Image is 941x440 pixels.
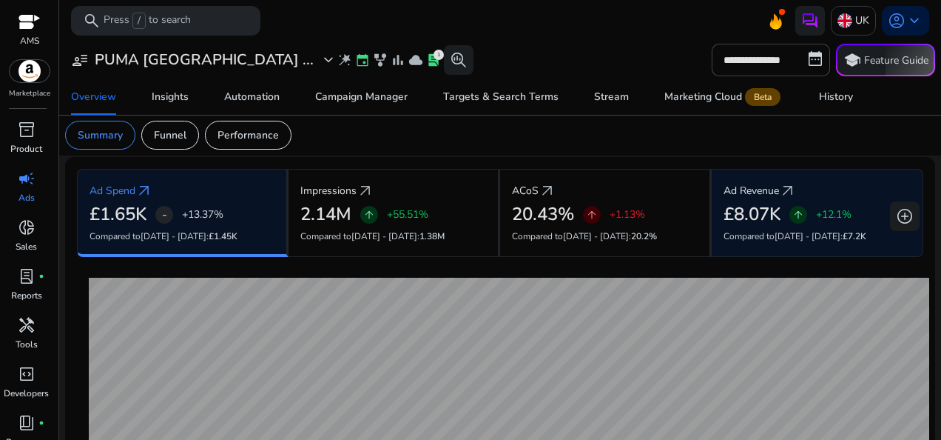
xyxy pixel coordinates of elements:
span: / [132,13,146,29]
h2: 20.43% [512,204,574,225]
p: AMS [18,34,41,47]
button: add_circle [890,201,920,231]
span: £7.2K [843,230,866,242]
p: Feature Guide [864,53,928,68]
h2: £8.07K [724,204,780,225]
span: fiber_manual_record [38,420,44,426]
div: Automation [224,92,280,102]
div: History [819,92,853,102]
span: search [83,12,101,30]
button: schoolFeature Guide [836,44,935,76]
span: donut_small [18,219,36,236]
span: [DATE] - [DATE] [563,230,629,242]
a: arrow_outward [357,182,374,200]
span: arrow_upward [792,209,804,221]
h2: 2.14M [300,204,351,225]
p: Developers [4,387,49,400]
span: cloud [408,53,423,67]
p: Ads [18,191,35,204]
p: Reports [11,289,42,302]
span: Beta [745,88,780,106]
span: add_circle [896,207,914,225]
p: Ad Spend [90,183,135,199]
span: lab_profile [426,53,441,67]
span: handyman [18,316,36,334]
div: Insights [152,92,189,102]
span: - [162,206,167,224]
p: Funnel [154,127,186,143]
p: Product [10,142,42,156]
span: event [355,53,370,67]
p: Compared to : [724,230,911,243]
span: [DATE] - [DATE] [141,230,206,242]
p: Compared to : [512,230,698,243]
h2: £1.65K [90,204,146,225]
p: ACoS [512,183,539,199]
p: Compared to : [300,230,486,243]
span: search_insights [450,51,468,69]
p: +12.1% [816,210,851,220]
div: Stream [594,92,629,102]
h3: PUMA [GEOGRAPHIC_DATA] ... [95,51,314,69]
p: +13.37% [182,210,223,220]
span: account_circle [888,12,905,30]
span: inventory_2 [18,121,36,139]
button: search_insights [444,45,473,75]
span: arrow_upward [363,209,375,221]
div: Overview [71,92,116,102]
img: uk.svg [837,13,852,28]
p: Tools [16,338,38,351]
p: Performance [217,127,279,143]
p: +55.51% [387,210,428,220]
span: £1.45K [209,230,237,242]
div: 1 [434,50,444,60]
span: user_attributes [71,51,89,69]
span: wand_stars [337,53,352,67]
p: Sales [16,240,37,253]
span: code_blocks [18,365,36,383]
span: expand_more [320,51,337,69]
span: [DATE] - [DATE] [775,230,840,242]
a: arrow_outward [539,182,556,200]
span: 1.38M [419,230,445,242]
span: bar_chart [391,53,405,67]
div: Marketing Cloud [664,91,783,103]
a: arrow_outward [779,182,797,200]
span: [DATE] - [DATE] [351,230,417,242]
p: +1.13% [610,210,645,220]
p: Press to search [104,13,191,29]
span: campaign [18,170,36,187]
div: Campaign Manager [315,92,408,102]
span: 20.2% [631,230,657,242]
p: UK [855,7,869,33]
span: keyboard_arrow_down [905,12,923,30]
span: lab_profile [18,267,36,285]
span: book_4 [18,414,36,432]
p: Compared to : [90,230,274,243]
span: fiber_manual_record [38,273,44,279]
p: Marketplace [9,88,50,99]
span: arrow_upward [586,209,598,221]
div: Targets & Search Terms [443,92,559,102]
span: school [843,51,861,69]
p: Impressions [300,183,357,199]
p: Summary [78,127,123,143]
a: arrow_outward [135,182,153,200]
span: family_history [373,53,388,67]
p: Ad Revenue [724,183,779,199]
img: amazon.svg [10,60,50,82]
